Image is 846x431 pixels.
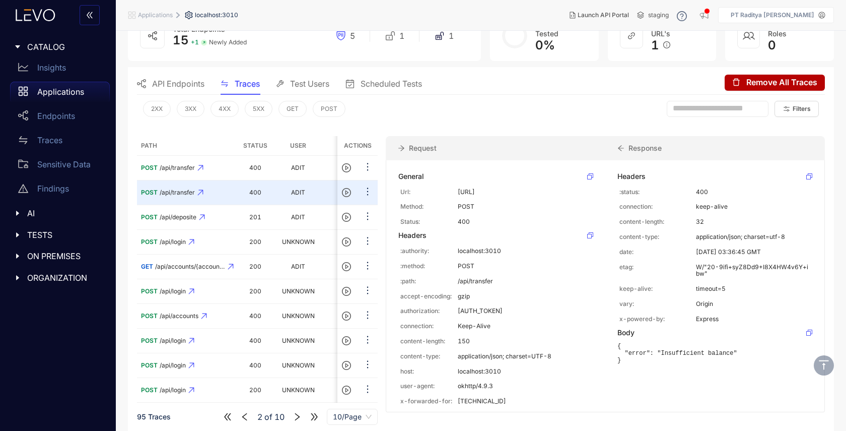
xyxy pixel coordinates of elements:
button: ellipsis [362,234,373,250]
button: play-circle [342,308,358,324]
span: arrow-left [617,145,624,152]
td: 200 [238,279,273,304]
span: 5 [350,31,355,40]
span: ellipsis [363,285,373,297]
span: /api/accounts [160,313,198,320]
p: date: [619,249,696,256]
span: caret-right [14,253,21,260]
span: ellipsis [363,261,373,272]
span: ellipsis [363,162,373,173]
button: 3XX [177,101,204,117]
span: play-circle [342,336,351,345]
p: etag: [619,264,696,278]
span: play-circle [342,361,351,370]
span: play-circle [342,213,351,222]
span: arrow-right [398,145,405,152]
span: play-circle [342,287,351,296]
button: ellipsis [362,382,373,398]
span: /api/deposite [160,214,196,221]
p: Findings [37,184,69,193]
a: Endpoints [10,106,110,130]
div: ON PREMISES [6,245,110,267]
p: :status: [619,189,696,196]
span: 1 [399,31,404,40]
span: ellipsis [363,384,373,396]
span: ADIT [291,164,305,171]
td: 200 [238,230,273,255]
span: POST [141,238,158,245]
th: User [273,136,323,156]
button: play-circle [342,333,358,349]
span: ellipsis [363,211,373,223]
p: PT Raditya [PERSON_NAME] [731,12,814,19]
button: 5XX [245,101,272,117]
span: caret-right [14,43,21,50]
p: host: [400,368,458,375]
span: Filters [793,105,811,112]
button: ellipsis [362,283,373,299]
span: TESTS [27,230,102,239]
div: ORGANIZATION [6,267,110,288]
span: Scheduled Tests [361,79,422,88]
button: ellipsis [362,259,373,275]
span: double-right [310,412,319,421]
span: link [627,32,636,40]
p: 400 [458,218,591,225]
button: POST [313,101,345,117]
span: 10 [274,412,285,421]
span: caret-right [14,231,21,238]
span: 0 [768,38,776,52]
span: play-circle [342,163,351,172]
button: deleteRemove All Traces [725,75,825,91]
p: x-forwarded-for: [400,398,458,405]
span: POST [141,361,158,369]
span: 4XX [219,105,231,112]
p: 150 [458,338,591,345]
a: Applications [10,82,110,106]
span: 1 [651,38,659,52]
span: UNKNOWN [282,337,315,344]
span: info-circle [663,41,670,48]
th: Status [238,136,273,156]
div: TESTS [6,224,110,245]
button: ellipsis [362,184,373,201]
span: POST [141,164,158,171]
button: ellipsis [362,308,373,324]
span: left [240,412,249,421]
span: play-circle [342,188,351,197]
th: Timestamp [323,136,389,156]
span: 2 [257,412,262,421]
p: /api/transfer [458,278,591,285]
span: swap [221,80,229,88]
span: /api/login [160,362,186,369]
span: 5XX [253,105,264,112]
span: Traces [235,79,260,88]
span: /api/accounts/{account_id} [155,263,225,270]
div: Headers [398,231,427,239]
span: UNKNOWN [282,287,315,295]
span: ellipsis [363,335,373,346]
span: /api/transfer [160,164,195,171]
div: Body [617,329,634,337]
p: accept-encoding: [400,293,458,300]
p: vary: [619,300,696,307]
span: 3XX [185,105,196,112]
p: user-agent: [400,383,458,390]
td: 200 [238,378,273,403]
span: POST [141,386,158,394]
span: ellipsis [363,187,373,198]
p: localhost:3010 [458,248,591,255]
p: :method: [400,263,458,270]
span: vertical-align-top [818,359,830,371]
span: Launch API Portal [578,12,629,19]
button: ellipsis [362,333,373,349]
p: application/json; charset=utf-8 [696,233,810,240]
span: UNKNOWN [282,312,315,320]
span: setting [185,11,195,19]
p: [TECHNICAL_ID] [458,398,591,405]
button: ellipsis [362,357,373,374]
span: caret-right [14,210,21,217]
p: Insights [37,63,66,72]
td: 400 [238,156,273,180]
th: Path [137,136,238,156]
